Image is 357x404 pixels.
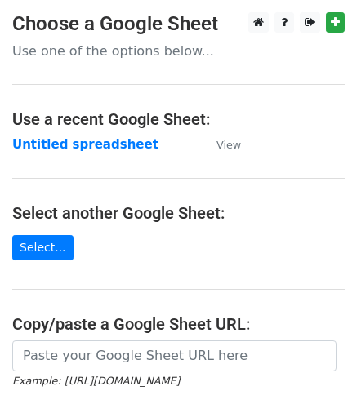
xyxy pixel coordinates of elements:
[12,42,345,60] p: Use one of the options below...
[200,137,241,152] a: View
[12,137,158,152] a: Untitled spreadsheet
[12,340,337,371] input: Paste your Google Sheet URL here
[12,109,345,129] h4: Use a recent Google Sheet:
[12,375,180,387] small: Example: [URL][DOMAIN_NAME]
[12,203,345,223] h4: Select another Google Sheet:
[275,326,357,404] iframe: Chat Widget
[216,139,241,151] small: View
[12,314,345,334] h4: Copy/paste a Google Sheet URL:
[12,12,345,36] h3: Choose a Google Sheet
[12,235,74,260] a: Select...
